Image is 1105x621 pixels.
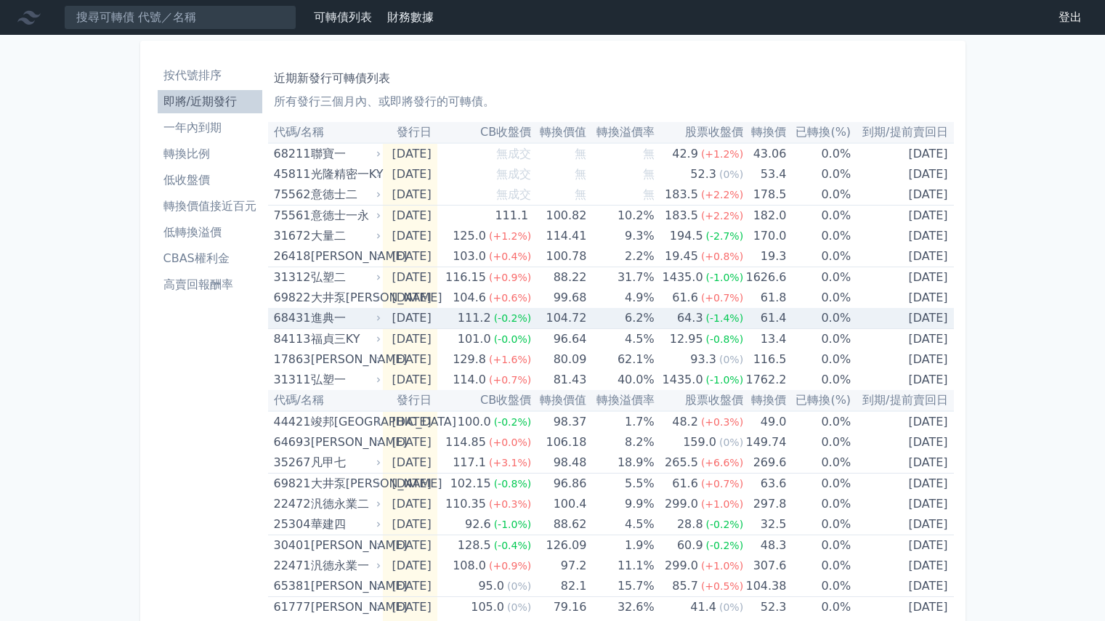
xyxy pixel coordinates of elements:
[851,514,953,535] td: [DATE]
[586,514,654,535] td: 4.5%
[669,288,701,308] div: 61.6
[701,210,743,222] span: (+2.2%)
[851,184,953,206] td: [DATE]
[274,70,948,87] h1: 近期新發行可轉債列表
[383,514,437,535] td: [DATE]
[786,143,851,164] td: 0.0%
[719,437,743,448] span: (0%)
[531,535,586,556] td: 126.09
[158,116,262,139] a: 一年內到期
[311,474,378,494] div: 大井泵[PERSON_NAME]
[383,370,437,390] td: [DATE]
[706,272,744,283] span: (-1.0%)
[274,164,307,184] div: 45811
[851,246,953,267] td: [DATE]
[851,556,953,576] td: [DATE]
[701,498,743,510] span: (+1.0%)
[274,494,307,514] div: 22472
[383,556,437,576] td: [DATE]
[531,206,586,227] td: 100.82
[494,519,532,530] span: (-1.0%)
[450,556,489,576] div: 108.0
[531,122,586,143] th: 轉換價值
[586,390,654,411] th: 轉換溢價率
[586,122,654,143] th: 轉換溢價率
[274,246,307,267] div: 26418
[851,308,953,329] td: [DATE]
[496,167,531,181] span: 無成交
[531,432,586,452] td: 106.18
[851,576,953,597] td: [DATE]
[383,246,437,267] td: [DATE]
[311,308,378,328] div: 進典一
[786,556,851,576] td: 0.0%
[383,452,437,474] td: [DATE]
[706,312,744,324] span: (-1.4%)
[494,540,532,551] span: (-0.4%)
[786,535,851,556] td: 0.0%
[531,370,586,390] td: 81.43
[851,122,953,143] th: 到期/提前賣回日
[743,184,786,206] td: 178.5
[643,187,655,201] span: 無
[662,206,701,226] div: 183.5
[531,474,586,495] td: 96.86
[669,412,701,432] div: 48.2
[743,556,786,576] td: 307.6
[442,432,489,452] div: 114.85
[586,308,654,329] td: 6.2%
[455,535,494,556] div: 128.5
[311,267,378,288] div: 弘塑二
[450,349,489,370] div: 129.8
[669,474,701,494] div: 61.6
[311,494,378,514] div: 汎德永業二
[786,329,851,350] td: 0.0%
[274,267,307,288] div: 31312
[701,580,743,592] span: (+0.5%)
[311,144,378,164] div: 聯寶一
[158,221,262,244] a: 低轉換溢價
[274,370,307,390] div: 31311
[786,184,851,206] td: 0.0%
[674,535,706,556] div: 60.9
[489,498,531,510] span: (+0.3%)
[786,474,851,495] td: 0.0%
[274,474,307,494] div: 69821
[311,432,378,452] div: [PERSON_NAME]
[455,412,494,432] div: 100.0
[669,576,701,596] div: 85.7
[586,432,654,452] td: 8.2%
[475,576,507,596] div: 95.0
[383,474,437,495] td: [DATE]
[680,432,719,452] div: 159.0
[450,452,489,473] div: 117.1
[531,329,586,350] td: 96.64
[669,144,701,164] div: 42.9
[786,432,851,452] td: 0.0%
[158,247,262,270] a: CBAS權利金
[701,560,743,572] span: (+1.0%)
[311,246,378,267] div: [PERSON_NAME]
[489,374,531,386] span: (+0.7%)
[706,333,744,345] span: (-0.8%)
[851,143,953,164] td: [DATE]
[662,246,701,267] div: 19.45
[586,370,654,390] td: 40.0%
[786,122,851,143] th: 已轉換(%)
[743,474,786,495] td: 63.6
[383,432,437,452] td: [DATE]
[274,206,307,226] div: 75561
[311,412,378,432] div: 竣邦[GEOGRAPHIC_DATA]
[158,142,262,166] a: 轉換比例
[383,390,437,411] th: 發行日
[586,329,654,350] td: 4.5%
[743,349,786,370] td: 116.5
[531,411,586,432] td: 98.37
[851,370,953,390] td: [DATE]
[719,169,743,180] span: (0%)
[743,452,786,474] td: 269.6
[383,597,437,618] td: [DATE]
[311,184,378,205] div: 意德士二
[586,535,654,556] td: 1.9%
[462,514,494,535] div: 92.6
